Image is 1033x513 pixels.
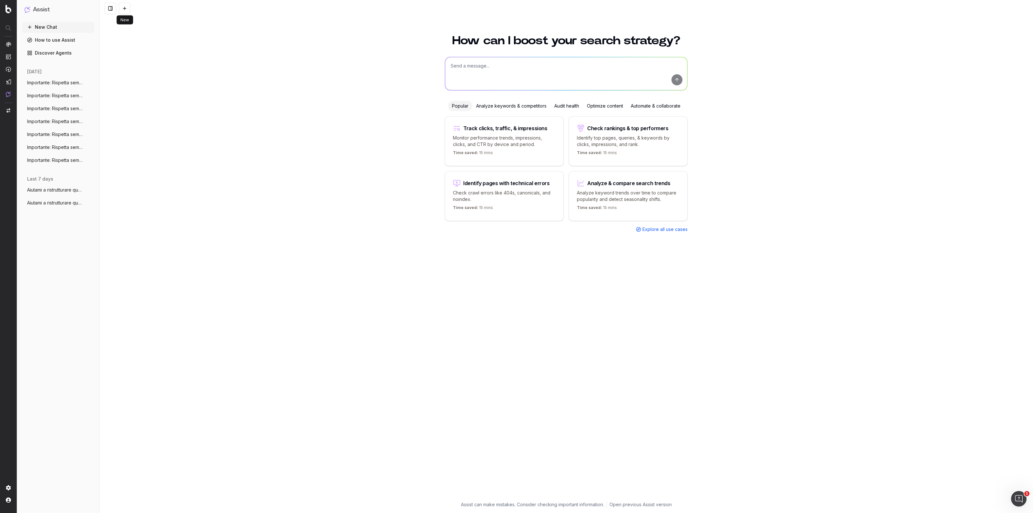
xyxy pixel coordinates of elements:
[27,176,53,182] span: last 7 days
[6,67,11,72] img: Activation
[27,92,84,99] span: Importante: Rispetta sempre tutte le seg
[472,101,550,111] div: Analyze keywords & competitors
[583,101,627,111] div: Optimize content
[27,118,84,125] span: Importante: Rispetta sempre tutte le seg
[22,129,94,140] button: Importante: Rispetta sempre tutte le seg
[453,135,556,148] p: Monitor performance trends, impressions, clicks, and CTR by device and period.
[463,126,547,131] div: Track clicks, traffic, & impressions
[577,205,602,210] span: Time saved:
[22,142,94,152] button: Importante: Rispetta sempre tutte le seg
[453,190,556,203] p: Check crawl errors like 404s, canonicals, and noindex.
[25,5,92,14] button: Assist
[1024,491,1029,496] span: 1
[6,54,11,59] img: Intelligence
[27,105,84,112] span: Importante: Rispetta sempre tutte le seg
[445,35,688,47] h1: How can I boost your search strategy?
[642,226,688,233] span: Explore all use cases
[587,126,669,131] div: Check rankings & top performers
[453,150,478,155] span: Time saved:
[22,78,94,88] button: Importante: Rispetta sempre tutte le seg
[587,181,670,186] div: Analyze & compare search trends
[27,144,84,151] span: Importante: Rispetta sempre tutte le seg
[577,150,617,158] p: 15 mins
[27,200,84,206] span: Aiutami a ristrutturare questo articolo
[22,90,94,101] button: Importante: Rispetta sempre tutte le seg
[550,101,583,111] div: Audit health
[577,135,680,148] p: Identify top pages, queries, & keywords by clicks, impressions, and rank.
[1011,491,1027,507] iframe: Intercom live chat
[6,108,10,113] img: Switch project
[27,79,84,86] span: Importante: Rispetta sempre tutte le seg
[6,485,11,490] img: Setting
[22,198,94,208] button: Aiutami a ristrutturare questo articolo
[22,48,94,58] a: Discover Agents
[120,17,129,23] p: New
[5,5,11,13] img: Botify logo
[6,79,11,84] img: Studio
[453,205,493,213] p: 15 mins
[453,205,478,210] span: Time saved:
[609,501,672,508] a: Open previous Assist version
[6,497,11,503] img: My account
[22,103,94,114] button: Importante: Rispetta sempre tutte le seg
[22,22,94,32] button: New Chat
[577,150,602,155] span: Time saved:
[463,181,550,186] div: Identify pages with technical errors
[33,5,50,14] h1: Assist
[27,131,84,138] span: Importante: Rispetta sempre tutte le seg
[22,185,94,195] button: Aiutami a ristrutturare questa Domanda F
[22,155,94,165] button: Importante: Rispetta sempre tutte le seg
[22,35,94,45] a: How to use Assist
[453,150,493,158] p: 15 mins
[6,91,11,97] img: Assist
[636,226,688,233] a: Explore all use cases
[448,101,472,111] div: Popular
[461,501,604,508] p: Assist can make mistakes. Consider checking important information.
[27,157,84,163] span: Importante: Rispetta sempre tutte le seg
[25,6,30,13] img: Assist
[22,116,94,127] button: Importante: Rispetta sempre tutte le seg
[627,101,684,111] div: Automate & collaborate
[27,187,84,193] span: Aiutami a ristrutturare questa Domanda F
[577,190,680,203] p: Analyze keyword trends over time to compare popularity and detect seasonality shifts.
[27,68,42,75] span: [DATE]
[577,205,617,213] p: 15 mins
[6,42,11,47] img: Analytics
